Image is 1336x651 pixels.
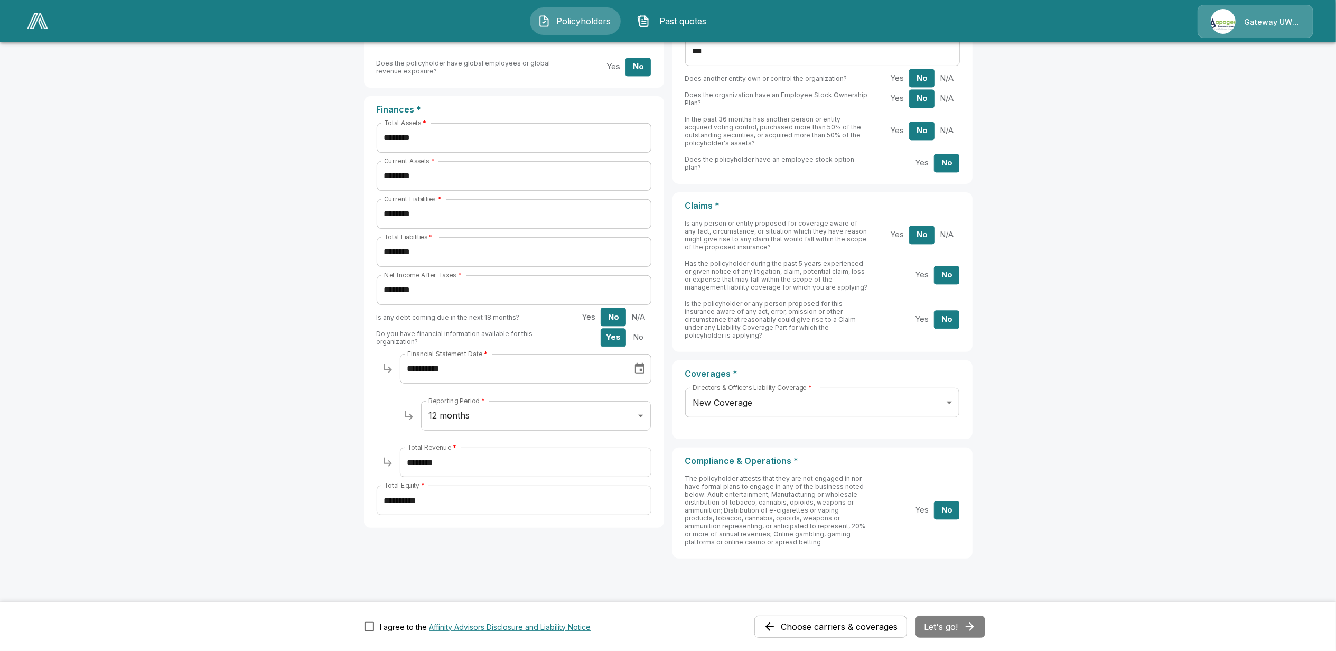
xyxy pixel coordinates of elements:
[934,266,959,285] button: No
[428,396,485,405] label: Reporting Period
[685,219,867,251] span: Is any person or entity proposed for coverage aware of any fact, circumstance, or situation which...
[629,358,650,379] button: Choose date, selected date is Jan 1, 2025
[884,122,910,140] button: Yes
[685,456,960,466] p: Compliance & Operations *
[601,58,626,76] button: Yes
[601,308,626,327] button: No
[934,226,959,245] button: N/A
[637,15,650,27] img: Past quotes Icon
[909,501,935,519] button: Yes
[407,443,456,452] label: Total Revenue
[934,89,959,108] button: N/A
[754,616,907,638] button: Choose carriers & coverages
[909,89,935,108] button: No
[884,226,910,245] button: Yes
[377,330,533,346] span: Do you have financial information available for this organization?
[685,115,862,147] span: In the past 36 months has another person or entity acquired voting control, purchased more than 5...
[909,122,935,140] button: No
[407,349,488,358] label: Financial Statement Date
[909,154,935,172] button: Yes
[377,313,520,321] span: Is any debt coming due in the next 18 months?
[377,105,651,115] p: Finances *
[576,308,601,327] button: Yes
[934,501,959,519] button: No
[909,266,935,285] button: Yes
[654,15,712,27] span: Past quotes
[685,300,856,339] span: Is the policyholder or any person proposed for this insurance aware of any act, error, omission o...
[384,156,435,165] label: Current Assets
[685,369,960,379] p: Coverages *
[909,310,935,329] button: Yes
[27,13,48,29] img: AA Logo
[934,310,959,329] button: No
[685,259,868,291] span: Has the policyholder during the past 5 years experienced or given notice of any litigation, claim...
[377,59,550,75] span: Does the policyholder have global employees or global revenue exposure?
[685,75,847,82] span: Does another entity own or control the organization?
[685,201,960,211] p: Claims *
[601,328,626,347] button: Yes
[384,232,433,241] label: Total Liabilities
[909,226,935,245] button: No
[429,621,591,633] button: I agree to the
[625,308,651,327] button: N/A
[685,155,855,171] span: Does the policyholder have an employee stock option plan?
[934,122,959,140] button: N/A
[384,118,426,127] label: Total Assets
[685,388,959,417] div: New Coverage
[384,481,425,490] label: Total Equity
[384,271,462,280] label: Net Income After Taxes
[685,475,866,546] span: The policyholder attests that they are not engaged in nor have formal plans to engage in any of t...
[884,69,910,88] button: Yes
[380,621,591,633] div: I agree to the
[538,15,550,27] img: Policyholders Icon
[909,69,935,88] button: No
[384,194,441,203] label: Current Liabilities
[685,91,868,107] span: Does the organization have an Employee Stock Ownership Plan?
[555,15,613,27] span: Policyholders
[625,58,651,76] button: No
[884,89,910,108] button: Yes
[693,383,812,392] label: Directors & Officers Liability Coverage
[629,7,720,35] button: Past quotes IconPast quotes
[421,401,650,431] div: 12 months
[625,328,651,347] button: No
[934,69,959,88] button: N/A
[530,7,621,35] button: Policyholders IconPolicyholders
[934,154,959,172] button: No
